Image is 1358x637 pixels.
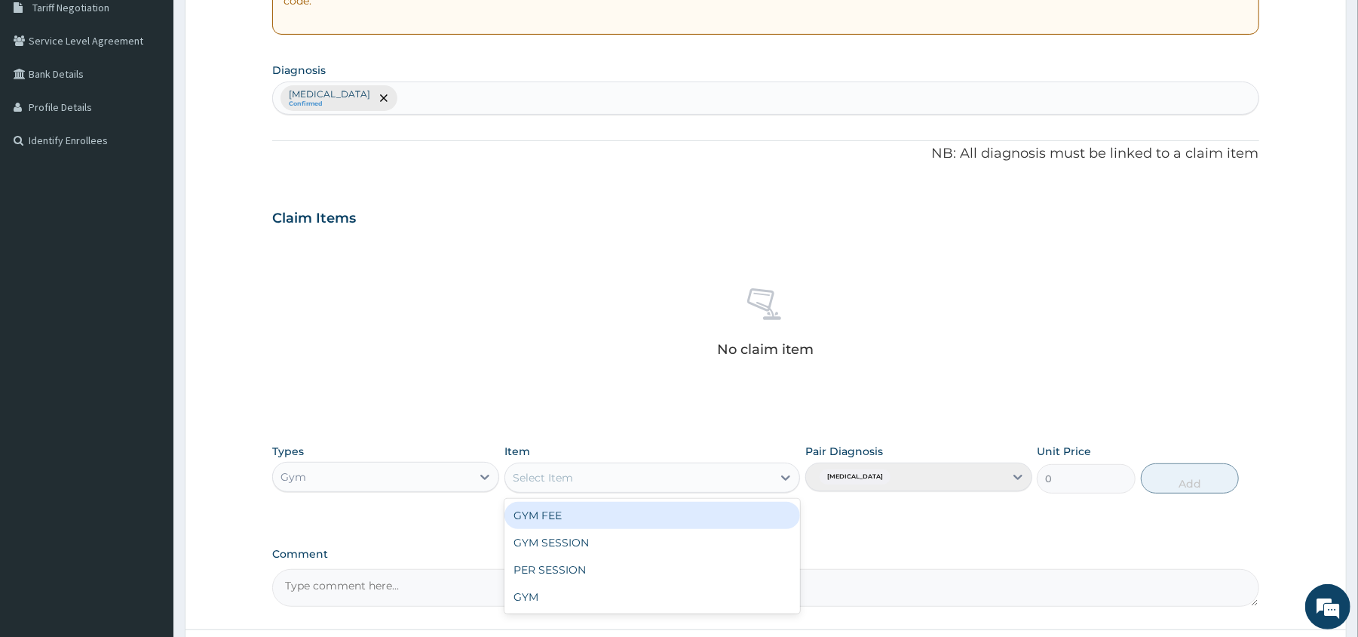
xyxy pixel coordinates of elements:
div: GYM FEE [504,502,800,529]
div: Chat with us now [78,85,253,104]
span: Tariff Negotiation [32,1,109,14]
div: GYM [504,583,800,611]
img: d_794563401_company_1708531726252_794563401 [28,75,61,113]
button: Add [1141,463,1240,494]
textarea: Type your message and hit 'Enter' [8,412,287,465]
label: Item [504,444,530,459]
p: NB: All diagnosis must be linked to a claim item [272,144,1258,164]
label: Pair Diagnosis [805,444,883,459]
div: GYM SESSION [504,529,800,556]
label: Types [272,445,304,458]
div: PER SESSION [504,556,800,583]
label: Comment [272,548,1258,561]
label: Diagnosis [272,63,326,78]
span: We're online! [87,190,208,343]
div: Select Item [513,470,573,485]
div: Minimize live chat window [247,8,284,44]
label: Unit Price [1037,444,1091,459]
div: Gym [280,469,306,485]
p: No claim item [717,342,814,357]
h3: Claim Items [272,211,356,227]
